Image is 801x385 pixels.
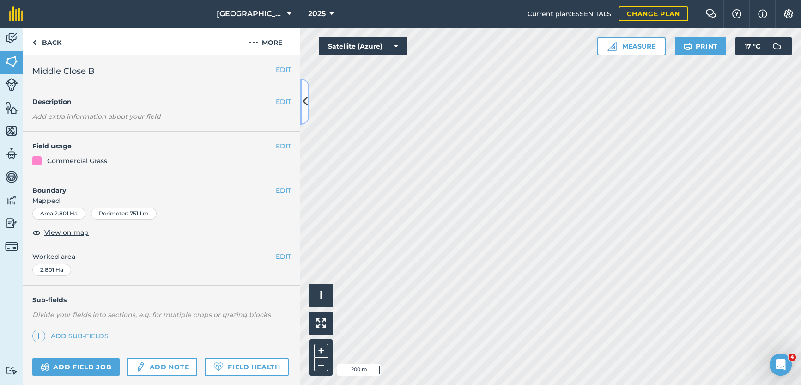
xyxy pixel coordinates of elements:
[675,37,727,55] button: Print
[276,141,291,151] button: EDIT
[309,284,333,307] button: i
[276,251,291,262] button: EDIT
[276,97,291,107] button: EDIT
[127,358,197,376] a: Add note
[5,216,18,230] img: svg+xml;base64,PD94bWwgdmVyc2lvbj0iMS4wIiBlbmNvZGluZz0idXRmLTgiPz4KPCEtLSBHZW5lcmF0b3I6IEFkb2JlIE...
[32,112,161,121] em: Add extra information about your field
[314,344,328,358] button: +
[41,361,49,373] img: svg+xml;base64,PD94bWwgdmVyc2lvbj0iMS4wIiBlbmNvZGluZz0idXRmLTgiPz4KPCEtLSBHZW5lcmF0b3I6IEFkb2JlIE...
[770,354,792,376] iframe: Intercom live chat
[32,227,89,238] button: View on map
[276,65,291,75] button: EDIT
[783,9,794,18] img: A cog icon
[32,358,120,376] a: Add field job
[32,208,85,220] div: Area : 2.801 Ha
[32,37,36,48] img: svg+xml;base64,PHN2ZyB4bWxucz0iaHR0cDovL3d3dy53My5vcmcvMjAwMC9zdmciIHdpZHRoPSI5IiBoZWlnaHQ9IjI0Ii...
[23,176,276,196] h4: Boundary
[705,9,716,18] img: Two speech bubbles overlapping with the left bubble in the forefront
[276,185,291,196] button: EDIT
[731,9,742,18] img: A question mark icon
[249,37,258,48] img: svg+xml;base64,PHN2ZyB4bWxucz0iaHR0cDovL3d3dy53My5vcmcvMjAwMC9zdmciIHdpZHRoPSIyMCIgaGVpZ2h0PSIyNC...
[758,8,767,19] img: svg+xml;base64,PHN2ZyB4bWxucz0iaHR0cDovL3d3dy53My5vcmcvMjAwMC9zdmciIHdpZHRoPSIxNyIgaGVpZ2h0PSIxNy...
[683,41,692,52] img: svg+xml;base64,PHN2ZyB4bWxucz0iaHR0cDovL3d3dy53My5vcmcvMjAwMC9zdmciIHdpZHRoPSIxOSIgaGVpZ2h0PSIyNC...
[32,330,112,342] a: Add sub-fields
[5,31,18,45] img: svg+xml;base64,PD94bWwgdmVyc2lvbj0iMS4wIiBlbmNvZGluZz0idXRmLTgiPz4KPCEtLSBHZW5lcmF0b3I6IEFkb2JlIE...
[768,37,786,55] img: svg+xml;base64,PD94bWwgdmVyc2lvbj0iMS4wIiBlbmNvZGluZz0idXRmLTgiPz4KPCEtLSBHZW5lcmF0b3I6IEFkb2JlIE...
[9,6,23,21] img: fieldmargin Logo
[597,37,666,55] button: Measure
[5,55,18,68] img: svg+xml;base64,PHN2ZyB4bWxucz0iaHR0cDovL3d3dy53My5vcmcvMjAwMC9zdmciIHdpZHRoPSI1NiIgaGVpZ2h0PSI2MC...
[217,8,283,19] span: [GEOGRAPHIC_DATA]
[32,251,291,262] span: Worked area
[319,37,407,55] button: Satellite (Azure)
[47,156,107,166] div: Commercial Grass
[735,37,792,55] button: 17 °C
[44,227,89,238] span: View on map
[5,170,18,184] img: svg+xml;base64,PD94bWwgdmVyc2lvbj0iMS4wIiBlbmNvZGluZz0idXRmLTgiPz4KPCEtLSBHZW5lcmF0b3I6IEFkb2JlIE...
[231,28,300,55] button: More
[23,196,300,206] span: Mapped
[5,78,18,91] img: svg+xml;base64,PD94bWwgdmVyc2lvbj0iMS4wIiBlbmNvZGluZz0idXRmLTgiPz4KPCEtLSBHZW5lcmF0b3I6IEFkb2JlIE...
[607,42,617,51] img: Ruler icon
[135,361,146,373] img: svg+xml;base64,PD94bWwgdmVyc2lvbj0iMS4wIiBlbmNvZGluZz0idXRmLTgiPz4KPCEtLSBHZW5lcmF0b3I6IEFkb2JlIE...
[745,37,760,55] span: 17 ° C
[316,318,326,328] img: Four arrows, one pointing top left, one top right, one bottom right and the last bottom left
[32,97,291,107] h4: Description
[5,101,18,115] img: svg+xml;base64,PHN2ZyB4bWxucz0iaHR0cDovL3d3dy53My5vcmcvMjAwMC9zdmciIHdpZHRoPSI1NiIgaGVpZ2h0PSI2MC...
[32,311,271,319] em: Divide your fields into sections, e.g. for multiple crops or grazing blocks
[308,8,326,19] span: 2025
[528,9,611,19] span: Current plan : ESSENTIALS
[32,227,41,238] img: svg+xml;base64,PHN2ZyB4bWxucz0iaHR0cDovL3d3dy53My5vcmcvMjAwMC9zdmciIHdpZHRoPSIxOCIgaGVpZ2h0PSIyNC...
[619,6,688,21] a: Change plan
[205,358,288,376] a: Field Health
[789,354,796,361] span: 4
[32,141,276,151] h4: Field usage
[5,240,18,253] img: svg+xml;base64,PD94bWwgdmVyc2lvbj0iMS4wIiBlbmNvZGluZz0idXRmLTgiPz4KPCEtLSBHZW5lcmF0b3I6IEFkb2JlIE...
[5,193,18,207] img: svg+xml;base64,PD94bWwgdmVyc2lvbj0iMS4wIiBlbmNvZGluZz0idXRmLTgiPz4KPCEtLSBHZW5lcmF0b3I6IEFkb2JlIE...
[5,366,18,375] img: svg+xml;base64,PD94bWwgdmVyc2lvbj0iMS4wIiBlbmNvZGluZz0idXRmLTgiPz4KPCEtLSBHZW5lcmF0b3I6IEFkb2JlIE...
[5,124,18,138] img: svg+xml;base64,PHN2ZyB4bWxucz0iaHR0cDovL3d3dy53My5vcmcvMjAwMC9zdmciIHdpZHRoPSI1NiIgaGVpZ2h0PSI2MC...
[5,147,18,161] img: svg+xml;base64,PD94bWwgdmVyc2lvbj0iMS4wIiBlbmNvZGluZz0idXRmLTgiPz4KPCEtLSBHZW5lcmF0b3I6IEFkb2JlIE...
[36,330,42,342] img: svg+xml;base64,PHN2ZyB4bWxucz0iaHR0cDovL3d3dy53My5vcmcvMjAwMC9zdmciIHdpZHRoPSIxNCIgaGVpZ2h0PSIyNC...
[320,289,322,301] span: i
[91,208,157,220] div: Perimeter : 751.1 m
[314,358,328,371] button: –
[23,295,300,305] h4: Sub-fields
[32,264,71,276] div: 2.801 Ha
[32,65,95,78] span: Middle Close B
[23,28,71,55] a: Back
